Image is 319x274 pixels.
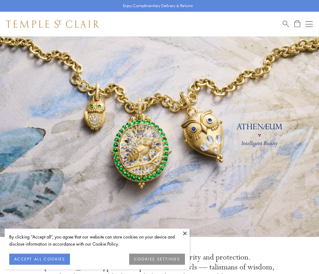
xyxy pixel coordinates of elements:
[294,20,300,28] a: Open Shopping Bag
[6,20,99,28] img: Temple St. Clair
[305,20,313,28] button: Open navigation
[9,254,70,265] button: ACCEPT ALL COOKIES
[123,3,193,9] p: Enjoy Complimentary Delivery & Returns
[129,254,185,265] button: COOKIES SETTINGS
[9,233,185,247] div: By clicking “Accept all”, you agree that our website can store cookies on your device and disclos...
[283,20,289,28] a: Search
